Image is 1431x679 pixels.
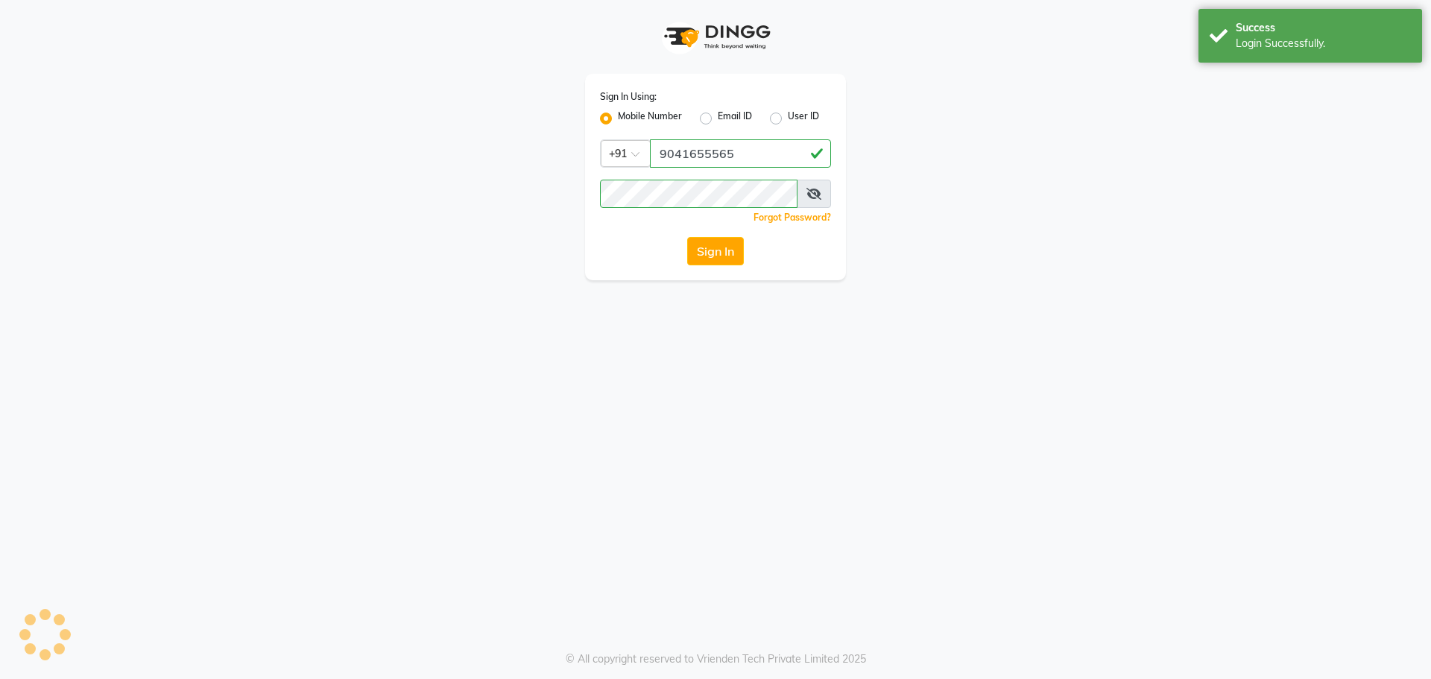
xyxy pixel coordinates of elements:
input: Username [600,180,797,208]
label: Email ID [718,110,752,127]
button: Sign In [687,237,744,265]
img: logo1.svg [656,15,775,59]
label: Sign In Using: [600,90,657,104]
label: User ID [788,110,819,127]
input: Username [650,139,831,168]
div: Login Successfully. [1236,36,1411,51]
label: Mobile Number [618,110,682,127]
a: Forgot Password? [754,212,831,223]
div: Success [1236,20,1411,36]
